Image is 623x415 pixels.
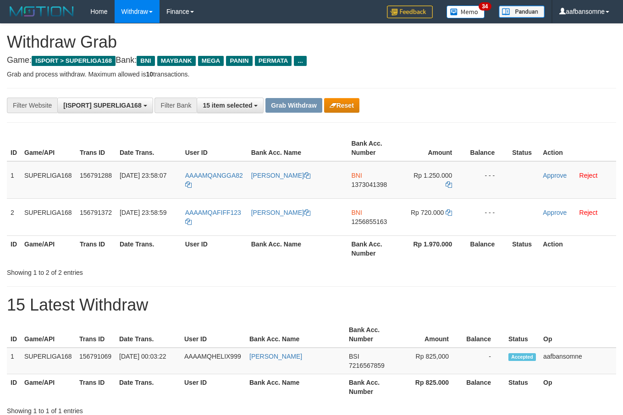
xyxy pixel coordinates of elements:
span: [DATE] 23:58:07 [120,172,166,179]
span: [DATE] 23:58:59 [120,209,166,216]
th: Status [508,235,539,262]
a: Copy 1250000 to clipboard [446,181,452,188]
td: 1 [7,161,21,199]
th: Rp 1.970.000 [402,235,466,262]
div: Filter Website [7,98,57,113]
td: AAAAMQHELIX999 [181,348,246,374]
th: Date Trans. [116,135,182,161]
span: 34 [479,2,491,11]
th: Trans ID [76,322,116,348]
th: Bank Acc. Name [246,374,345,400]
button: [ISPORT] SUPERLIGA168 [57,98,153,113]
th: Trans ID [76,235,116,262]
img: MOTION_logo.png [7,5,77,18]
th: Amount [402,135,466,161]
th: Bank Acc. Name [248,235,348,262]
a: Reject [579,209,598,216]
th: Game/API [21,135,76,161]
th: Balance [466,235,508,262]
span: PANIN [226,56,252,66]
span: BNI [351,209,362,216]
span: 15 item selected [203,102,252,109]
th: Date Trans. [116,374,181,400]
a: AAAAMQAFIFF123 [185,209,241,225]
th: ID [7,235,21,262]
th: Bank Acc. Number [347,235,402,262]
td: SUPERLIGA168 [21,348,76,374]
th: ID [7,322,21,348]
th: Rp 825.000 [399,374,463,400]
th: Status [508,135,539,161]
th: User ID [181,374,246,400]
th: Trans ID [76,135,116,161]
td: Rp 825,000 [399,348,463,374]
span: BSI [349,353,359,360]
th: Status [505,374,540,400]
span: PERMATA [255,56,292,66]
span: 156791288 [80,172,112,179]
img: Button%20Memo.svg [447,5,485,18]
span: 156791372 [80,209,112,216]
th: Date Trans. [116,235,182,262]
a: [PERSON_NAME] [249,353,302,360]
td: - [463,348,505,374]
a: [PERSON_NAME] [251,172,310,179]
strong: 10 [146,71,153,78]
a: Reject [579,172,598,179]
th: Balance [466,135,508,161]
span: BNI [351,172,362,179]
h1: 15 Latest Withdraw [7,296,616,314]
span: Copy 1256855163 to clipboard [351,218,387,225]
div: Showing 1 to 2 of 2 entries [7,264,253,277]
td: - - - [466,161,508,199]
button: Grab Withdraw [265,98,322,113]
span: Accepted [508,353,536,361]
th: Game/API [21,374,76,400]
span: BNI [137,56,154,66]
a: Approve [543,209,567,216]
div: Filter Bank [154,98,197,113]
th: Balance [463,322,505,348]
a: [PERSON_NAME] [251,209,310,216]
button: Reset [324,98,359,113]
th: Bank Acc. Name [246,322,345,348]
span: Rp 1.250.000 [413,172,452,179]
th: User ID [182,135,248,161]
h1: Withdraw Grab [7,33,616,51]
td: 2 [7,198,21,235]
p: Grab and process withdraw. Maximum allowed is transactions. [7,70,616,79]
th: Balance [463,374,505,400]
a: Copy 720000 to clipboard [446,209,452,216]
span: AAAAMQAFIFF123 [185,209,241,216]
td: - - - [466,198,508,235]
span: AAAAMQANGGA82 [185,172,243,179]
a: AAAAMQANGGA82 [185,172,243,188]
span: MEGA [198,56,224,66]
td: 156791069 [76,348,116,374]
th: Bank Acc. Number [347,135,402,161]
th: Game/API [21,235,76,262]
th: Bank Acc. Number [345,322,399,348]
td: aafbansomne [540,348,616,374]
td: 1 [7,348,21,374]
th: Status [505,322,540,348]
span: Copy 1373041398 to clipboard [351,181,387,188]
h4: Game: Bank: [7,56,616,65]
span: ... [294,56,306,66]
th: ID [7,374,21,400]
th: Action [539,235,616,262]
a: Approve [543,172,567,179]
th: Op [540,322,616,348]
td: SUPERLIGA168 [21,198,76,235]
th: User ID [182,235,248,262]
th: Amount [399,322,463,348]
span: [ISPORT] SUPERLIGA168 [63,102,141,109]
span: MAYBANK [157,56,196,66]
button: 15 item selected [197,98,264,113]
th: Bank Acc. Name [248,135,348,161]
span: Copy 7216567859 to clipboard [349,362,385,369]
th: Game/API [21,322,76,348]
th: ID [7,135,21,161]
td: SUPERLIGA168 [21,161,76,199]
span: Rp 720.000 [411,209,444,216]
